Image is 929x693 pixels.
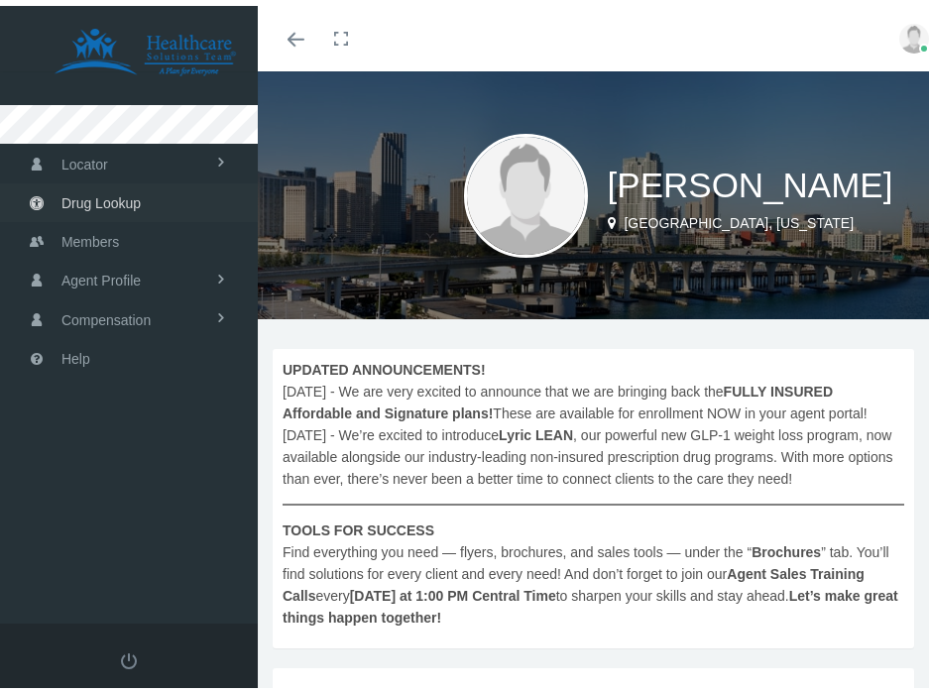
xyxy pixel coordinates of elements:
[899,18,929,48] img: user-placeholder.jpg
[499,421,573,437] b: Lyric LEAN
[350,582,556,598] b: [DATE] at 1:00 PM Central Time
[608,160,893,198] span: [PERSON_NAME]
[61,178,141,216] span: Drug Lookup
[61,217,119,255] span: Members
[624,209,854,225] span: [GEOGRAPHIC_DATA], [US_STATE]
[752,538,821,554] b: Brochures
[61,140,108,177] span: Locator
[283,356,486,372] b: UPDATED ANNOUNCEMENTS!
[26,22,264,71] img: HEALTHCARE SOLUTIONS TEAM, LLC
[464,128,588,252] img: user-placeholder.jpg
[61,256,141,293] span: Agent Profile
[283,517,434,532] b: TOOLS FOR SUCCESS
[283,353,904,623] span: [DATE] - We are very excited to announce that we are bringing back the These are available for en...
[61,334,90,372] span: Help
[283,582,898,620] b: Let’s make great things happen together!
[61,295,151,333] span: Compensation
